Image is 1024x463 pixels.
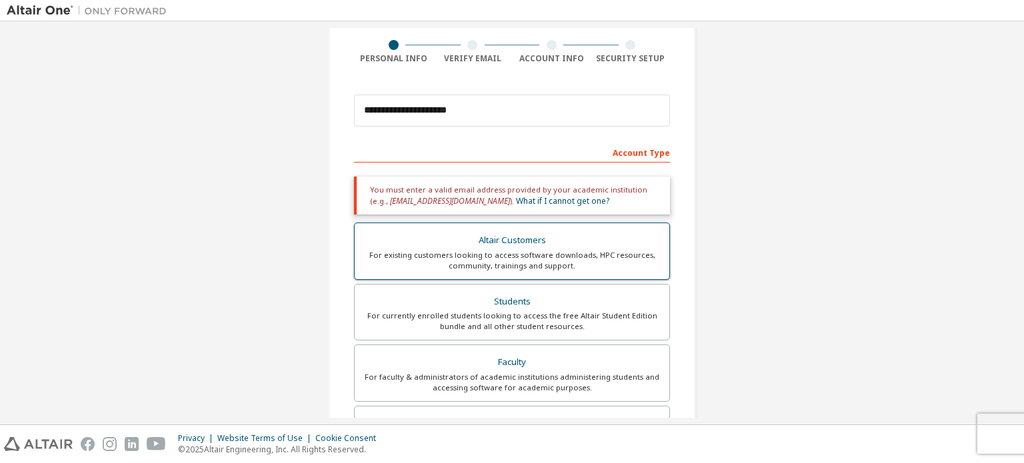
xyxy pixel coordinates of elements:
div: Website Terms of Use [217,433,315,444]
div: Students [363,292,661,311]
div: Cookie Consent [315,433,384,444]
div: Privacy [178,433,217,444]
span: [EMAIL_ADDRESS][DOMAIN_NAME] [390,195,510,207]
img: linkedin.svg [125,437,139,451]
div: Faculty [363,353,661,372]
img: youtube.svg [147,437,166,451]
div: For currently enrolled students looking to access the free Altair Student Edition bundle and all ... [363,310,661,332]
div: For existing customers looking to access software downloads, HPC resources, community, trainings ... [363,250,661,271]
img: Altair One [7,4,173,17]
img: instagram.svg [103,437,117,451]
div: Verify Email [433,53,513,64]
div: Everyone else [363,414,661,433]
div: Security Setup [591,53,671,64]
div: Account Info [512,53,591,64]
img: facebook.svg [81,437,95,451]
div: Altair Customers [363,231,661,250]
p: © 2025 Altair Engineering, Inc. All Rights Reserved. [178,444,384,455]
div: Personal Info [354,53,433,64]
a: What if I cannot get one? [516,195,609,207]
img: altair_logo.svg [4,437,73,451]
div: Account Type [354,141,670,163]
div: For faculty & administrators of academic institutions administering students and accessing softwa... [363,372,661,393]
div: You must enter a valid email address provided by your academic institution (e.g., ). [354,177,670,215]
